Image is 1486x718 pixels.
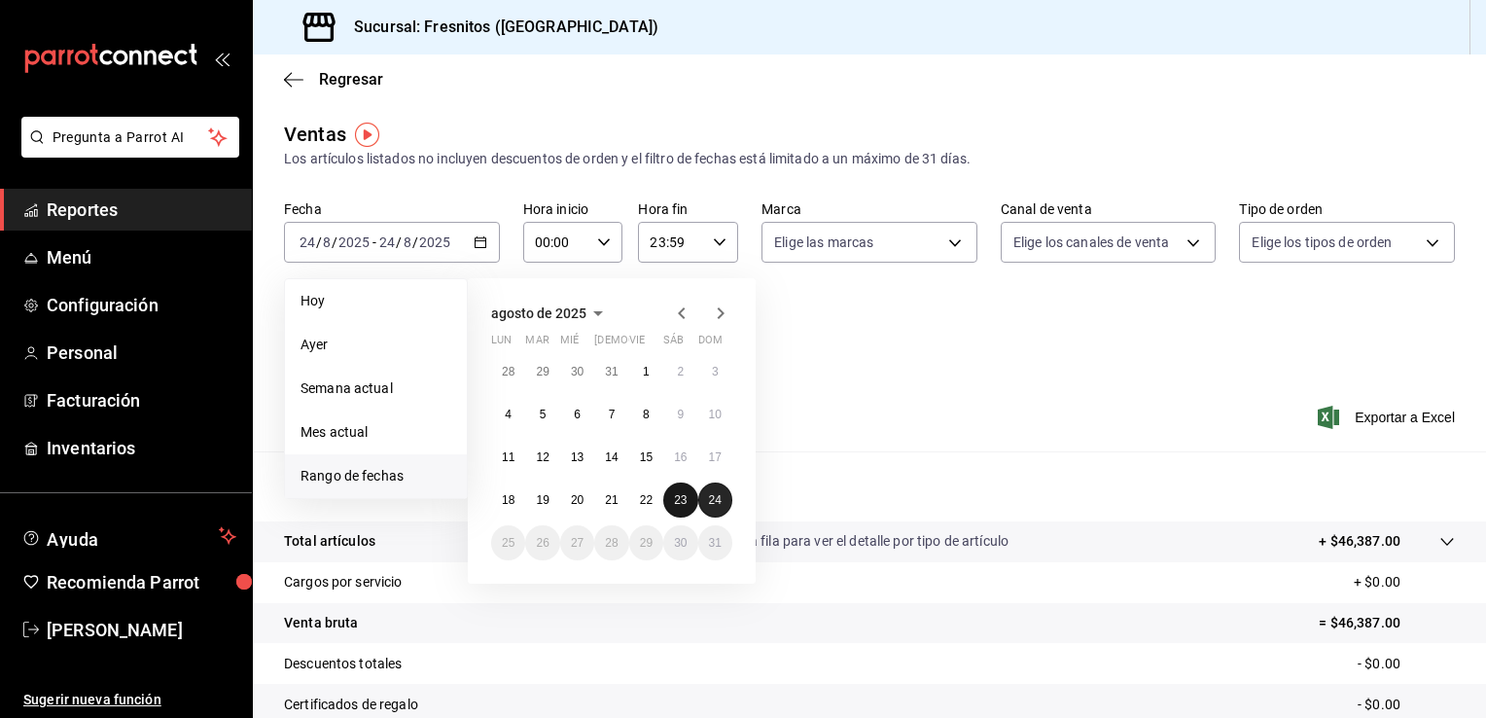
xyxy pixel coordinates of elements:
[698,397,732,432] button: 10 de agosto de 2025
[677,365,684,378] abbr: 2 de agosto de 2025
[47,244,236,270] span: Menú
[540,408,547,421] abbr: 5 de agosto de 2025
[502,365,514,378] abbr: 28 de julio de 2025
[418,234,451,250] input: ----
[47,197,236,223] span: Reportes
[605,536,618,550] abbr: 28 de agosto de 2025
[337,234,371,250] input: ----
[560,440,594,475] button: 13 de agosto de 2025
[640,450,653,464] abbr: 15 de agosto de 2025
[284,572,403,592] p: Cargos por servicio
[491,440,525,475] button: 11 de agosto de 2025
[284,70,383,89] button: Regresar
[643,365,650,378] abbr: 1 de agosto de 2025
[629,483,663,518] button: 22 de agosto de 2025
[299,234,316,250] input: --
[284,120,346,149] div: Ventas
[536,450,548,464] abbr: 12 de agosto de 2025
[491,354,525,389] button: 28 de julio de 2025
[686,531,1008,552] p: Da clic en la fila para ver el detalle por tipo de artículo
[491,302,610,325] button: agosto de 2025
[560,334,579,354] abbr: miércoles
[284,695,418,715] p: Certificados de regalo
[332,234,337,250] span: /
[525,525,559,560] button: 26 de agosto de 2025
[301,291,451,311] span: Hoy
[491,305,586,321] span: agosto de 2025
[396,234,402,250] span: /
[698,334,723,354] abbr: domingo
[1001,202,1217,216] label: Canal de venta
[698,483,732,518] button: 24 de agosto de 2025
[594,334,709,354] abbr: jueves
[560,397,594,432] button: 6 de agosto de 2025
[525,440,559,475] button: 12 de agosto de 2025
[525,483,559,518] button: 19 de agosto de 2025
[594,483,628,518] button: 21 de agosto de 2025
[14,141,239,162] a: Pregunta a Parrot AI
[663,440,697,475] button: 16 de agosto de 2025
[403,234,412,250] input: --
[663,354,697,389] button: 2 de agosto de 2025
[663,483,697,518] button: 23 de agosto de 2025
[491,334,512,354] abbr: lunes
[412,234,418,250] span: /
[712,365,719,378] abbr: 3 de agosto de 2025
[502,493,514,507] abbr: 18 de agosto de 2025
[53,127,209,148] span: Pregunta a Parrot AI
[47,435,236,461] span: Inventarios
[301,335,451,355] span: Ayer
[1354,572,1455,592] p: + $0.00
[609,408,616,421] abbr: 7 de agosto de 2025
[560,483,594,518] button: 20 de agosto de 2025
[536,536,548,550] abbr: 26 de agosto de 2025
[47,569,236,595] span: Recomienda Parrot
[536,365,548,378] abbr: 29 de julio de 2025
[663,397,697,432] button: 9 de agosto de 2025
[574,408,581,421] abbr: 6 de agosto de 2025
[640,536,653,550] abbr: 29 de agosto de 2025
[709,493,722,507] abbr: 24 de agosto de 2025
[372,234,376,250] span: -
[560,354,594,389] button: 30 de julio de 2025
[301,466,451,486] span: Rango de fechas
[523,202,623,216] label: Hora inicio
[284,654,402,674] p: Descuentos totales
[322,234,332,250] input: --
[571,450,584,464] abbr: 13 de agosto de 2025
[571,493,584,507] abbr: 20 de agosto de 2025
[1322,406,1455,429] button: Exportar a Excel
[709,408,722,421] abbr: 10 de agosto de 2025
[1358,695,1455,715] p: - $0.00
[21,117,239,158] button: Pregunta a Parrot AI
[525,397,559,432] button: 5 de agosto de 2025
[1239,202,1455,216] label: Tipo de orden
[640,493,653,507] abbr: 22 de agosto de 2025
[605,450,618,464] abbr: 14 de agosto de 2025
[709,450,722,464] abbr: 17 de agosto de 2025
[605,365,618,378] abbr: 31 de julio de 2025
[47,340,236,366] span: Personal
[698,354,732,389] button: 3 de agosto de 2025
[571,536,584,550] abbr: 27 de agosto de 2025
[284,149,1455,169] div: Los artículos listados no incluyen descuentos de orden y el filtro de fechas está limitado a un m...
[1252,233,1392,252] span: Elige los tipos de orden
[491,397,525,432] button: 4 de agosto de 2025
[674,493,687,507] abbr: 23 de agosto de 2025
[571,365,584,378] abbr: 30 de julio de 2025
[1013,233,1169,252] span: Elige los canales de venta
[594,440,628,475] button: 14 de agosto de 2025
[355,123,379,147] img: Tooltip marker
[536,493,548,507] abbr: 19 de agosto de 2025
[629,525,663,560] button: 29 de agosto de 2025
[23,690,236,710] span: Sugerir nueva función
[338,16,658,39] h3: Sucursal: Fresnitos ([GEOGRAPHIC_DATA])
[505,408,512,421] abbr: 4 de agosto de 2025
[709,536,722,550] abbr: 31 de agosto de 2025
[378,234,396,250] input: --
[643,408,650,421] abbr: 8 de agosto de 2025
[525,334,548,354] abbr: martes
[629,354,663,389] button: 1 de agosto de 2025
[605,493,618,507] abbr: 21 de agosto de 2025
[491,483,525,518] button: 18 de agosto de 2025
